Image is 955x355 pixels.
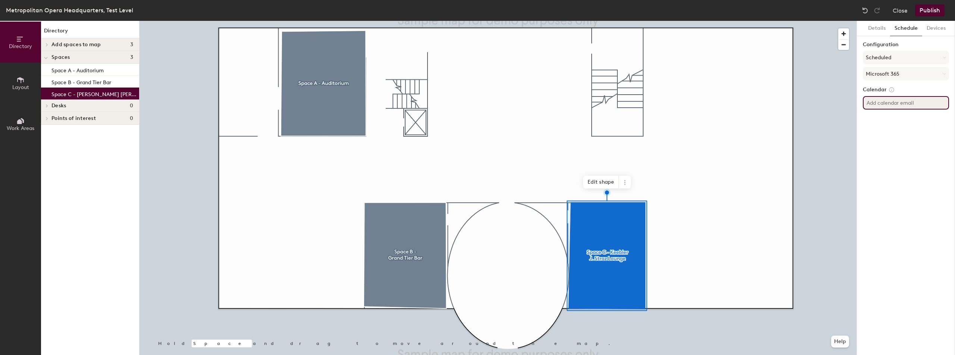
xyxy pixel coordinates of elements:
p: Space C - [PERSON_NAME] [PERSON_NAME] Lounge [51,89,138,98]
p: Space A - Auditorium [51,65,104,74]
span: Add spaces to map [51,42,101,48]
button: Close [893,4,908,16]
span: Spaces [51,54,70,60]
span: 0 [130,103,133,109]
button: Schedule [890,21,922,36]
span: 3 [130,42,133,48]
button: Devices [922,21,950,36]
p: Space B - Grand Tier Bar [51,77,111,86]
span: 3 [130,54,133,60]
button: Details [864,21,890,36]
span: Work Areas [7,125,34,131]
button: Microsoft 365 [863,67,949,80]
img: Redo [873,7,881,14]
img: Undo [861,7,869,14]
span: Directory [9,43,32,50]
span: Edit shape [583,176,619,188]
div: Metropolitan Opera Headquarters, Test Level [6,6,133,15]
span: Points of interest [51,115,96,121]
button: Publish [915,4,945,16]
label: Configuration [863,42,949,48]
label: Calendar [863,86,949,93]
h1: Directory [41,27,139,38]
input: Add calendar email [863,96,949,110]
span: Desks [51,103,66,109]
button: Scheduled [863,51,949,64]
span: 0 [130,115,133,121]
button: Help [831,336,849,348]
span: Layout [12,84,29,91]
